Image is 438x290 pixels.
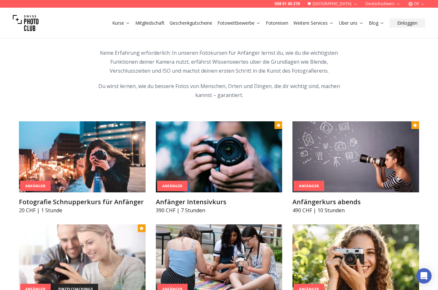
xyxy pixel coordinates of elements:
button: Einloggen [390,19,425,28]
button: Mitgliedschaft [133,19,167,28]
p: 490 CHF | 10 Stunden [292,206,419,214]
a: Weitere Services [293,20,334,26]
div: Open Intercom Messenger [416,268,432,284]
button: Geschenkgutscheine [167,19,215,28]
div: Anfänger [157,181,188,191]
h3: Anfänger Intensivkurs [156,197,282,206]
a: Anfänger IntensivkursAnfängerAnfänger Intensivkurs390 CHF | 7 Stunden [156,121,282,214]
img: Fotografie Schnupperkurs für Anfänger [19,121,146,192]
h3: Fotografie Schnupperkurs für Anfänger [19,197,146,206]
p: Keine Erfahrung erforderlich: In unseren Fotokursen für Anfänger lernst du, wie du die wichtigste... [96,48,342,75]
a: Über uns [339,20,364,26]
img: Anfängerkurs abends [292,121,419,192]
a: Anfängerkurs abendsAnfängerAnfängerkurs abends490 CHF | 10 Stunden [292,121,419,214]
button: Fotoreisen [263,19,291,28]
a: Blog [369,20,384,26]
a: Kurse [112,20,130,26]
p: 390 CHF | 7 Stunden [156,206,282,214]
a: Fotografie Schnupperkurs für AnfängerAnfängerFotografie Schnupperkurs für Anfänger20 CHF | 1 Stunde [19,121,146,214]
img: Anfänger Intensivkurs [156,121,282,192]
button: Weitere Services [291,19,336,28]
button: Über uns [336,19,366,28]
a: Mitgliedschaft [135,20,164,26]
a: Geschenkgutscheine [170,20,212,26]
div: Anfänger [294,181,324,191]
div: Anfänger [20,181,51,191]
a: 058 51 00 270 [274,1,300,6]
a: Fotowettbewerbe [217,20,261,26]
p: 20 CHF | 1 Stunde [19,206,146,214]
button: Blog [366,19,387,28]
button: Kurse [110,19,133,28]
button: Fotowettbewerbe [215,19,263,28]
h3: Anfängerkurs abends [292,197,419,206]
a: Fotoreisen [266,20,288,26]
img: Swiss photo club [13,10,38,36]
p: Du wirst lernen, wie du bessere Fotos von Menschen, Orten und Dingen, die dir wichtig sind, mache... [96,82,342,100]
